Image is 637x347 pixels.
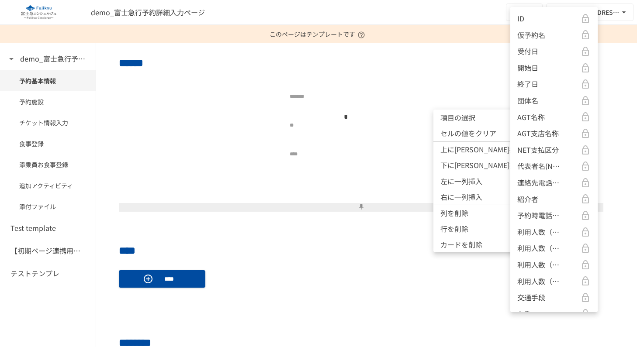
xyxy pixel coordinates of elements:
[517,62,538,74] p: 開始日
[517,79,538,90] p: 終了日
[517,128,559,139] p: AGT支店名称
[517,227,561,238] p: 利用人数（合計）
[517,210,561,221] p: 予約時電話番号
[517,243,561,254] p: 利用人数（大人）
[517,46,538,57] p: 受付日
[517,194,538,205] p: 紹介者
[517,95,538,107] p: 団体名
[517,259,561,271] p: 利用人数（小人）
[517,309,531,320] p: 台数
[517,30,545,41] p: 仮予約名
[517,112,545,123] p: AGT名称
[517,13,524,24] p: ID
[517,161,561,172] p: 代表者名(NET)
[517,144,559,156] p: NET支払区分
[517,177,561,189] p: 連絡先電話番号(NET)
[517,276,561,287] p: 利用人数（ペット）
[517,292,545,303] p: 交通手段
